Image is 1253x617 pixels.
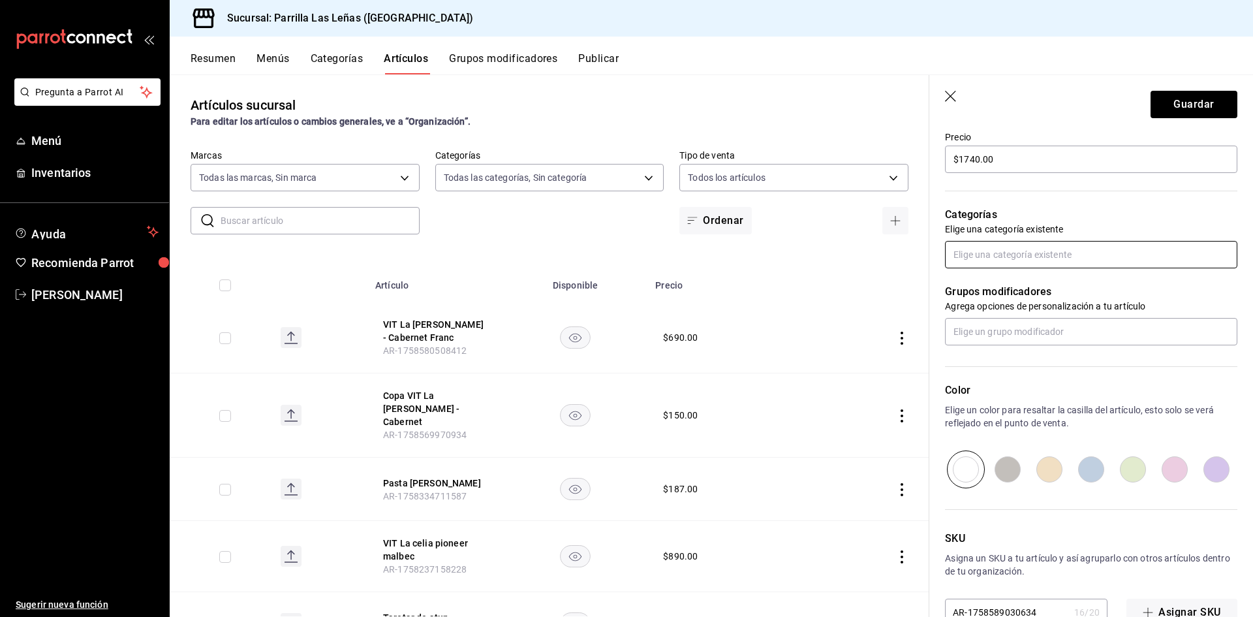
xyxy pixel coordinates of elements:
p: Color [945,383,1237,398]
span: Ayuda [31,224,142,240]
label: Categorías [435,151,664,160]
button: Pregunta a Parrot AI [14,78,161,106]
button: availability-product [560,404,591,426]
button: Resumen [191,52,236,74]
button: availability-product [560,478,591,500]
p: Asigna un SKU a tu artículo y así agruparlo con otros artículos dentro de tu organización. [945,552,1237,578]
p: Agrega opciones de personalización a tu artículo [945,300,1237,313]
p: Categorías [945,207,1237,223]
p: Elige un color para resaltar la casilla del artículo, esto solo se verá reflejado en el punto de ... [945,403,1237,430]
div: $ 187.00 [663,483,698,496]
button: edit-product-location [383,537,487,563]
p: SKU [945,531,1237,546]
span: Todos los artículos [688,171,766,184]
label: Precio [945,133,1237,142]
div: $ 890.00 [663,550,698,563]
span: Menú [31,132,159,150]
span: Todas las categorías, Sin categoría [444,171,587,184]
a: Pregunta a Parrot AI [9,95,161,108]
strong: Para editar los artículos o cambios generales, ve a “Organización”. [191,116,471,127]
button: Publicar [578,52,619,74]
input: $0.00 [945,146,1237,173]
div: Artículos sucursal [191,95,296,115]
th: Precio [647,261,814,302]
input: Buscar artículo [221,208,420,234]
button: actions [895,409,908,422]
th: Artículo [367,261,503,302]
button: Artículos [384,52,428,74]
span: Pregunta a Parrot AI [35,86,140,99]
span: AR-1758580508412 [383,345,467,356]
label: Tipo de venta [679,151,908,160]
p: Elige una categoría existente [945,223,1237,236]
button: edit-product-location [383,477,487,490]
span: Todas las marcas, Sin marca [199,171,317,184]
span: Sugerir nueva función [16,598,159,612]
th: Disponible [503,261,647,302]
label: Marcas [191,151,420,160]
span: AR-1758237158228 [383,564,467,575]
button: Ordenar [679,207,751,234]
span: Inventarios [31,164,159,182]
div: $ 690.00 [663,331,698,344]
button: edit-product-location [383,389,487,428]
input: Elige una categoría existente [945,241,1237,268]
p: Grupos modificadores [945,284,1237,300]
button: availability-product [560,326,591,349]
span: AR-1758569970934 [383,430,467,440]
button: Grupos modificadores [449,52,557,74]
button: actions [895,483,908,496]
div: navigation tabs [191,52,1253,74]
button: Menús [256,52,289,74]
button: open_drawer_menu [144,34,154,44]
button: edit-product-location [383,318,487,344]
button: actions [895,332,908,345]
span: Recomienda Parrot [31,254,159,272]
button: availability-product [560,545,591,567]
span: AR-1758334711587 [383,491,467,501]
input: Elige un grupo modificador [945,318,1237,345]
button: Guardar [1151,91,1237,118]
button: Categorías [311,52,364,74]
span: [PERSON_NAME] [31,286,159,304]
div: $ 150.00 [663,409,698,422]
button: actions [895,550,908,563]
h3: Sucursal: Parrilla Las Leñas ([GEOGRAPHIC_DATA]) [217,10,473,26]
